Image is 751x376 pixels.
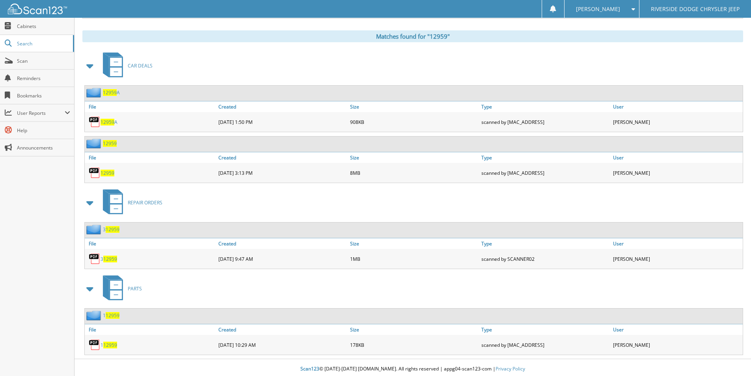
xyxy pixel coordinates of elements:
span: Announcements [17,144,70,151]
a: File [85,152,216,163]
img: PDF.png [89,116,101,128]
span: Help [17,127,70,134]
span: CAR DEALS [128,62,153,69]
span: User Reports [17,110,65,116]
a: CAR DEALS [98,50,153,81]
a: 12959A [101,119,117,125]
div: 1MB [348,251,480,267]
iframe: Chat Widget [712,338,751,376]
a: Size [348,238,480,249]
a: 312959 [103,226,119,233]
a: Type [479,324,611,335]
img: PDF.png [89,339,101,351]
a: 112959 [101,342,117,348]
div: 908KB [348,114,480,130]
span: 12959 [106,226,119,233]
a: Type [479,238,611,249]
a: File [85,324,216,335]
div: 8MB [348,165,480,181]
img: PDF.png [89,253,101,265]
div: Matches found for "12959" [82,30,743,42]
a: User [611,152,743,163]
a: REPAIR ORDERS [98,187,162,218]
a: 12959A [103,89,120,96]
span: 12959 [106,312,119,319]
img: scan123-logo-white.svg [8,4,67,14]
span: 12959 [103,342,117,348]
a: Size [348,152,480,163]
div: scanned by [MAC_ADDRESS] [479,165,611,181]
img: folder2.png [86,311,103,320]
span: [PERSON_NAME] [576,7,620,11]
a: Created [216,101,348,112]
a: User [611,324,743,335]
div: scanned by SCANNER02 [479,251,611,267]
span: Scan123 [300,365,319,372]
a: Size [348,324,480,335]
div: [DATE] 10:29 AM [216,337,348,353]
div: scanned by [MAC_ADDRESS] [479,337,611,353]
span: REPAIR ORDERS [128,199,162,206]
span: Scan [17,58,70,64]
a: Type [479,152,611,163]
span: RIVERSIDE DODGE CHRYSLER JEEP [651,7,740,11]
img: PDF.png [89,167,101,179]
img: folder2.png [86,88,103,97]
div: [PERSON_NAME] [611,251,743,267]
img: folder2.png [86,138,103,148]
a: Type [479,101,611,112]
a: Created [216,324,348,335]
div: [PERSON_NAME] [611,165,743,181]
div: [PERSON_NAME] [611,337,743,353]
div: [DATE] 9:47 AM [216,251,348,267]
a: PARTS [98,273,142,304]
span: Reminders [17,75,70,82]
span: Cabinets [17,23,70,30]
div: 178KB [348,337,480,353]
div: [DATE] 1:50 PM [216,114,348,130]
span: 12959 [103,256,117,262]
div: scanned by [MAC_ADDRESS] [479,114,611,130]
a: 312959 [101,256,117,262]
div: [PERSON_NAME] [611,114,743,130]
a: Privacy Policy [496,365,525,372]
a: File [85,238,216,249]
a: 112959 [103,312,119,319]
span: 12959 [103,89,117,96]
span: PARTS [128,285,142,292]
a: User [611,238,743,249]
a: Size [348,101,480,112]
a: 12959 [101,170,114,176]
span: Bookmarks [17,92,70,99]
a: Created [216,238,348,249]
span: Search [17,40,69,47]
a: 12959 [103,140,117,147]
a: User [611,101,743,112]
div: [DATE] 3:13 PM [216,165,348,181]
span: 12959 [101,119,114,125]
a: Created [216,152,348,163]
img: folder2.png [86,224,103,234]
a: File [85,101,216,112]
